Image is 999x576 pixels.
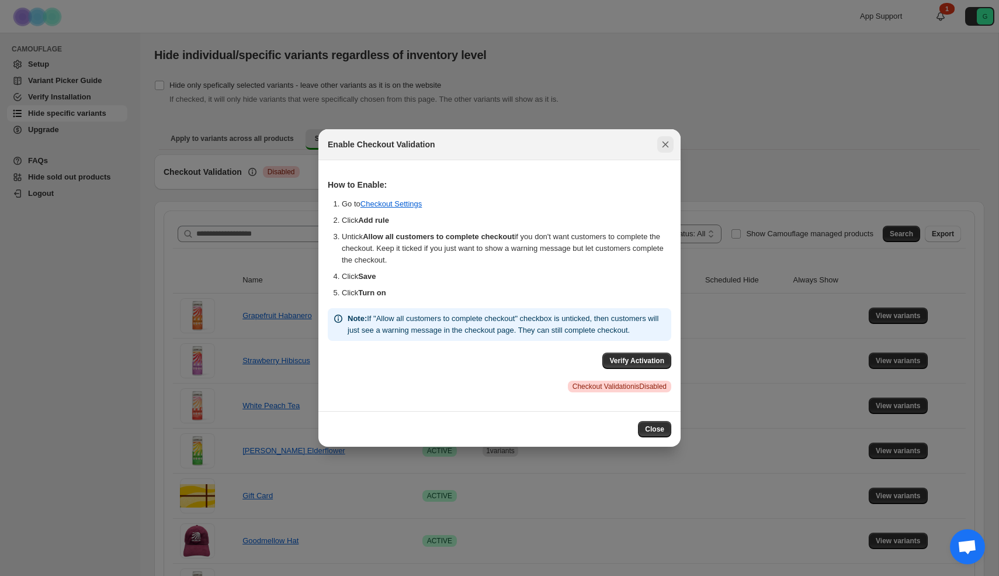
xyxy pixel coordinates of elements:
button: Verify Activation [602,353,671,369]
li: Click [342,215,671,226]
li: Click [342,271,671,282]
div: Open chat [950,529,985,564]
a: Checkout Settings [360,199,422,208]
li: Click [342,287,671,299]
button: Close [657,136,674,153]
b: Turn on [358,288,386,297]
li: Go to [342,198,671,210]
b: Save [358,272,376,281]
b: Allow all customers to complete checkout [363,232,514,241]
strong: Note: [348,314,367,323]
span: Close [645,425,664,434]
span: Verify Activation [609,356,664,365]
b: Add rule [358,216,389,225]
li: Untick if you don't want customers to complete the checkout. Keep it ticked if you just want to s... [342,231,671,266]
h2: Enable Checkout Validation [328,139,435,150]
span: Checkout Validation is Disabled [573,382,667,391]
p: If "Allow all customers to complete checkout" checkbox is unticked, then customers will just see ... [348,313,667,336]
h3: How to Enable: [328,179,671,191]
button: Close [638,421,671,437]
